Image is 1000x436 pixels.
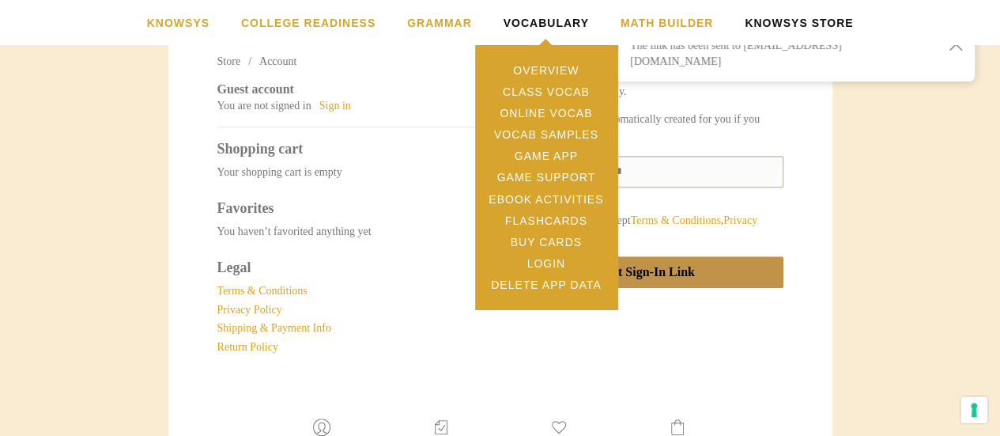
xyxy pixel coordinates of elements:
[515,156,783,188] input: Your email address
[475,59,617,81] a: Overview
[217,98,311,114] div: You are not signed in
[217,341,278,353] a: Return Policy
[475,123,617,145] a: Vocab Samples
[515,112,783,142] div: An account will be automatically created for you if you don’t have one yet.
[217,224,372,240] div: You haven’t favorited anything yet
[217,55,241,67] a: Store
[240,55,259,67] span: /
[217,21,486,50] h1: Account
[217,54,486,70] div: Breadcrumbs
[475,231,617,252] a: Buy Cards
[319,98,351,114] a: Sign in
[475,210,617,231] a: Flashcards
[475,102,617,123] a: Online Vocab
[217,285,308,297] a: Terms & Conditions
[960,396,987,423] button: Your consent preferences for tracking technologies
[217,259,486,277] div: Legal
[475,146,617,167] a: Game App
[630,40,842,67] label: The link has been sent to [EMAIL_ADDRESS][DOMAIN_NAME]
[515,256,783,288] button: Get Sign-In Link
[475,167,617,188] a: Game Support
[217,82,486,98] div: Guest account
[475,81,617,102] a: Class Vocab
[475,253,617,275] a: Login
[217,304,282,316] a: Privacy Policy
[217,165,342,180] div: Your shopping cart is empty
[217,322,331,334] a: Shipping & Payment Info
[259,55,296,67] a: Account
[475,275,617,296] a: Delete App Data
[475,188,617,210] a: eBook Activities
[217,140,486,158] div: Shopping cart
[217,199,486,218] div: Favorites
[515,213,783,244] div: By continuing, you accept ,
[630,214,720,226] a: Terms & Conditions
